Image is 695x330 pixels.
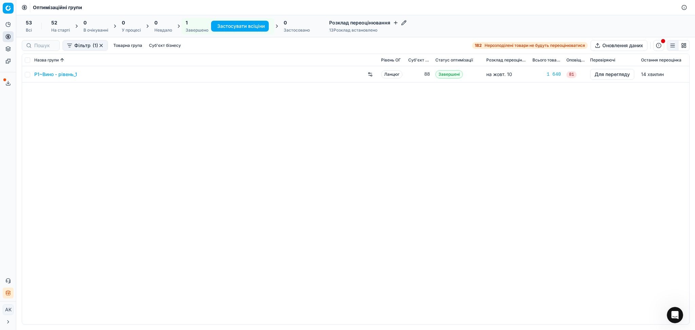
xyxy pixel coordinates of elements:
font: Розклад переоцінювання [486,57,537,62]
font: 1 [186,20,188,25]
span: Оптимізаційні групи [33,4,82,11]
font: АК [5,307,12,312]
button: Оновлення даних [590,40,647,51]
font: Для перегляду [595,71,630,77]
a: 1 640 [532,71,561,78]
font: У процесі [122,27,141,33]
font: ціни [255,23,265,29]
font: на [486,71,492,77]
button: Для перегляду [590,69,634,80]
font: Застосувати всі [217,23,255,29]
font: P1~Вино - рівень_1 [34,71,77,77]
font: Розклад переоцінювання [329,20,390,25]
button: Сортовано за назвою групи за зростанням [59,57,65,63]
font: 0 [154,20,157,25]
font: Оптимізаційні групи [33,4,82,10]
nav: хлібні крихти [33,4,82,11]
input: Пошук [34,42,55,49]
font: Назва групи [34,57,59,62]
font: Нерозподілені товари не будуть переоцінюватися [485,43,585,48]
font: 53 [26,20,32,25]
font: 13 [329,27,334,33]
font: Перевіряючі [590,57,615,62]
font: 14 хвилин [641,71,664,77]
font: жовт. 10 [493,71,512,77]
font: Ланцюг [384,72,399,77]
font: 0 [83,20,87,25]
button: Суб'єкт бізнесу [146,41,184,50]
font: Всі [26,27,32,33]
font: 81 [569,72,574,77]
font: 0 [122,20,125,25]
a: 182Нерозподілені товари не будуть переоцінюватися [472,42,588,49]
font: Статус оптимізації [435,57,473,62]
button: Товарна група [111,41,145,50]
button: Фільтр (1) [62,40,108,51]
font: Суб'єкт бізнесу [408,57,440,62]
font: Фільтр [74,42,91,48]
font: Невдало [154,27,172,33]
font: (1) [93,42,98,48]
font: 88 [424,72,430,77]
font: На старті [51,27,70,33]
iframe: Живий чат у інтеркомі [667,307,683,323]
font: В очікуванні [83,27,108,33]
font: Застосовано [284,27,310,33]
a: P1~Вино - рівень_1 [34,71,77,78]
font: Оповіщення [566,57,590,62]
font: Завершені [438,72,460,77]
font: Рівень OГ [381,57,401,62]
font: Оновлення даних [602,42,643,48]
button: АК [3,304,14,315]
font: 182 [475,43,482,48]
button: Застосувати всіціни [211,21,269,32]
font: Суб'єкт бізнесу [149,43,181,48]
font: 1 640 [547,72,561,77]
font: Товарна група [113,43,142,48]
font: Розклад встановлено [334,27,377,33]
font: Завершено [186,27,208,33]
font: 0 [284,20,287,25]
font: Остання переоцінка [641,57,681,62]
font: Всього товарів [532,57,562,62]
font: 52 [51,20,57,25]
